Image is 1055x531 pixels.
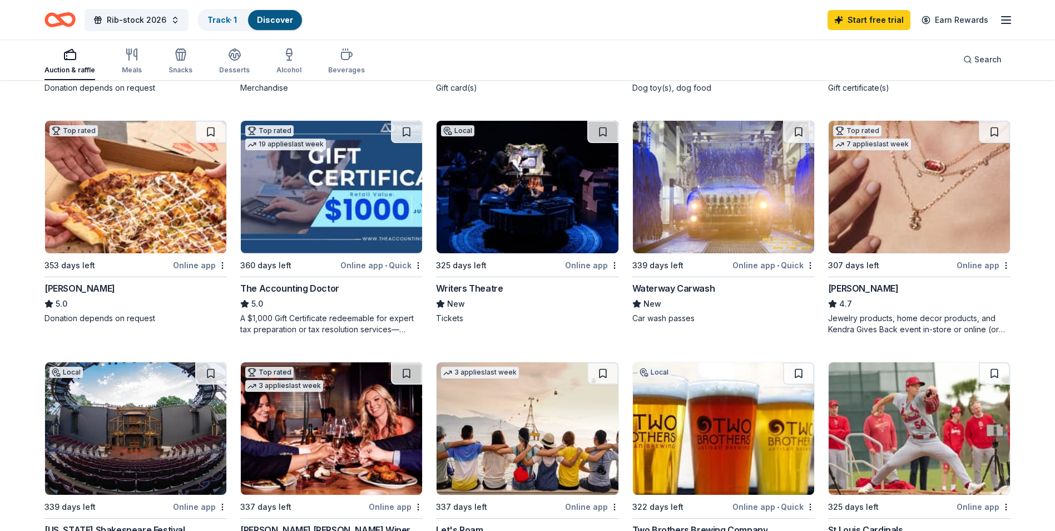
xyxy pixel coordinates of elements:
[240,259,291,272] div: 360 days left
[828,82,1011,94] div: Gift certificate(s)
[328,66,365,75] div: Beverages
[829,121,1010,253] img: Image for Kendra Scott
[441,367,519,378] div: 3 applies last week
[633,121,814,253] img: Image for Waterway Carwash
[44,43,95,80] button: Auction & raffle
[632,313,815,324] div: Car wash passes
[436,313,618,324] div: Tickets
[245,139,326,150] div: 19 applies last week
[957,258,1011,272] div: Online app
[632,259,683,272] div: 339 days left
[328,43,365,80] button: Beverages
[44,66,95,75] div: Auction & raffle
[245,125,294,136] div: Top rated
[637,367,671,378] div: Local
[245,367,294,378] div: Top rated
[85,9,189,31] button: Rib-stock 2026
[632,82,815,94] div: Dog toy(s), dog food
[643,297,661,311] span: New
[45,362,226,495] img: Image for Illinois Shakespeare Festival
[49,125,98,136] div: Top rated
[732,258,815,272] div: Online app Quick
[240,282,339,295] div: The Accounting Doctor
[828,282,899,295] div: [PERSON_NAME]
[240,500,291,514] div: 337 days left
[44,7,76,33] a: Home
[828,120,1011,335] a: Image for Kendra ScottTop rated7 applieslast week307 days leftOnline app[PERSON_NAME]4.7Jewelry p...
[122,43,142,80] button: Meals
[437,362,618,495] img: Image for Let's Roam
[833,125,881,136] div: Top rated
[251,297,263,311] span: 5.0
[241,362,422,495] img: Image for Cooper's Hawk Winery and Restaurants
[828,313,1011,335] div: Jewelry products, home decor products, and Kendra Gives Back event in-store or online (or both!) ...
[122,66,142,75] div: Meals
[436,500,487,514] div: 337 days left
[219,66,250,75] div: Desserts
[340,258,423,272] div: Online app Quick
[107,13,166,27] span: Rib-stock 2026
[49,367,83,378] div: Local
[436,259,487,272] div: 325 days left
[833,139,911,150] div: 7 applies last week
[44,82,227,94] div: Donation depends on request
[957,500,1011,514] div: Online app
[732,500,815,514] div: Online app Quick
[777,503,779,512] span: •
[828,10,910,30] a: Start free trial
[839,297,852,311] span: 4.7
[219,43,250,80] button: Desserts
[565,258,619,272] div: Online app
[169,66,192,75] div: Snacks
[385,261,387,270] span: •
[447,297,465,311] span: New
[632,120,815,324] a: Image for Waterway Carwash339 days leftOnline app•QuickWaterway CarwashNewCar wash passes
[169,43,192,80] button: Snacks
[197,9,303,31] button: Track· 1Discover
[44,120,227,324] a: Image for Casey'sTop rated353 days leftOnline app[PERSON_NAME]5.0Donation depends on request
[437,121,618,253] img: Image for Writers Theatre
[828,500,879,514] div: 325 days left
[45,121,226,253] img: Image for Casey's
[44,282,115,295] div: [PERSON_NAME]
[241,121,422,253] img: Image for The Accounting Doctor
[828,259,879,272] div: 307 days left
[915,10,995,30] a: Earn Rewards
[829,362,1010,495] img: Image for St Louis Cardinals
[436,82,618,94] div: Gift card(s)
[974,53,1002,66] span: Search
[436,282,503,295] div: Writers Theatre
[441,125,474,136] div: Local
[633,362,814,495] img: Image for Two Brothers Brewing Company
[173,500,227,514] div: Online app
[240,120,423,335] a: Image for The Accounting DoctorTop rated19 applieslast week360 days leftOnline app•QuickThe Accou...
[240,82,423,94] div: Merchandise
[276,43,301,80] button: Alcohol
[257,15,293,24] a: Discover
[44,500,96,514] div: 339 days left
[276,66,301,75] div: Alcohol
[777,261,779,270] span: •
[240,313,423,335] div: A $1,000 Gift Certificate redeemable for expert tax preparation or tax resolution services—recipi...
[173,258,227,272] div: Online app
[245,380,323,392] div: 3 applies last week
[436,120,618,324] a: Image for Writers TheatreLocal325 days leftOnline appWriters TheatreNewTickets
[565,500,619,514] div: Online app
[954,48,1011,71] button: Search
[44,313,227,324] div: Donation depends on request
[632,500,683,514] div: 322 days left
[369,500,423,514] div: Online app
[632,282,715,295] div: Waterway Carwash
[207,15,237,24] a: Track· 1
[44,259,95,272] div: 353 days left
[56,297,67,311] span: 5.0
